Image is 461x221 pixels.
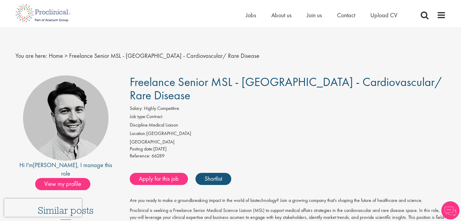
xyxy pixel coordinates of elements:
span: > [65,52,68,60]
li: Contract [130,113,446,122]
label: Job type: [130,113,146,120]
span: Posting date: [130,146,153,152]
div: Hi I'm , I manage this role [15,161,116,178]
span: View my profile [35,178,90,190]
label: Reference: [130,153,150,160]
a: [PERSON_NAME] [33,161,77,169]
iframe: reCAPTCHA [4,199,82,217]
a: Apply for this job [130,173,188,185]
a: Upload CV [370,11,397,19]
span: Freelance Senior MSL - [GEOGRAPHIC_DATA] - Cardiovascular/ Rare Disease [69,52,259,60]
a: About us [271,11,292,19]
a: Join us [307,11,322,19]
span: Highly Competitive [144,105,179,111]
a: breadcrumb link [49,52,63,60]
p: Are you ready to make a groundbreaking impact in the world of biotechnology? Join a growing compa... [130,197,446,204]
a: Shortlist [195,173,231,185]
img: Chatbot [441,201,459,219]
a: View my profile [35,179,96,187]
span: Freelance Senior MSL - [GEOGRAPHIC_DATA] - Cardiovascular/ Rare Disease [130,74,442,103]
a: Jobs [246,11,256,19]
label: Salary: [130,105,143,112]
img: imeage of recruiter Thomas Pinnock [23,75,109,161]
li: Medical Liaison [130,122,446,130]
span: You are here: [15,52,47,60]
div: [GEOGRAPHIC_DATA] [130,139,446,146]
div: [DATE] [130,146,446,153]
a: Contact [337,11,355,19]
li: [GEOGRAPHIC_DATA] [130,130,446,139]
label: Discipline: [130,122,149,129]
label: Location: [130,130,146,137]
span: 66289 [152,153,165,159]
